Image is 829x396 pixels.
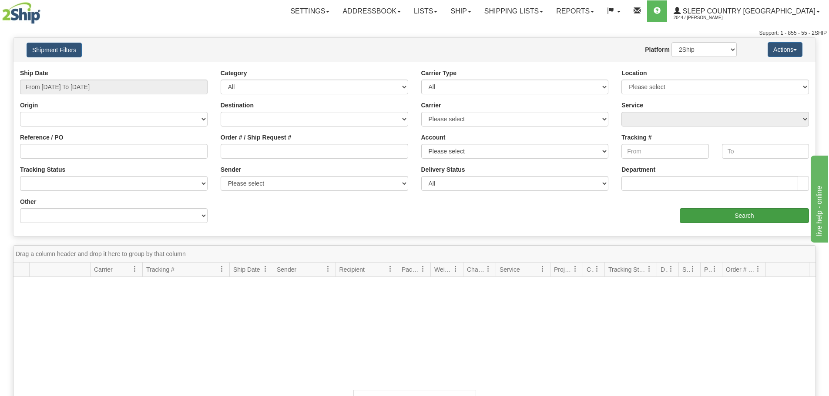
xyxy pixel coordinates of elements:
[221,69,247,77] label: Category
[421,133,446,142] label: Account
[2,30,827,37] div: Support: 1 - 855 - 55 - 2SHIP
[809,153,828,242] iframe: chat widget
[421,101,441,110] label: Carrier
[680,208,809,223] input: Search
[407,0,444,22] a: Lists
[722,144,809,159] input: To
[768,42,802,57] button: Actions
[20,69,48,77] label: Ship Date
[221,165,241,174] label: Sender
[421,69,456,77] label: Carrier Type
[2,2,40,24] img: logo2044.jpg
[221,133,292,142] label: Order # / Ship Request #
[550,0,601,22] a: Reports
[621,69,647,77] label: Location
[20,165,65,174] label: Tracking Status
[7,5,81,16] div: live help - online
[621,101,643,110] label: Service
[645,45,670,54] label: Platform
[27,43,82,57] button: Shipment Filters
[621,165,655,174] label: Department
[221,101,254,110] label: Destination
[681,7,816,15] span: Sleep Country [GEOGRAPHIC_DATA]
[336,0,407,22] a: Addressbook
[20,133,64,142] label: Reference / PO
[444,0,477,22] a: Ship
[20,101,38,110] label: Origin
[478,0,550,22] a: Shipping lists
[621,144,708,159] input: From
[667,0,826,22] a: Sleep Country [GEOGRAPHIC_DATA] 2044 / [PERSON_NAME]
[674,13,739,22] span: 2044 / [PERSON_NAME]
[621,133,651,142] label: Tracking #
[20,197,36,206] label: Other
[284,0,336,22] a: Settings
[421,165,465,174] label: Delivery Status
